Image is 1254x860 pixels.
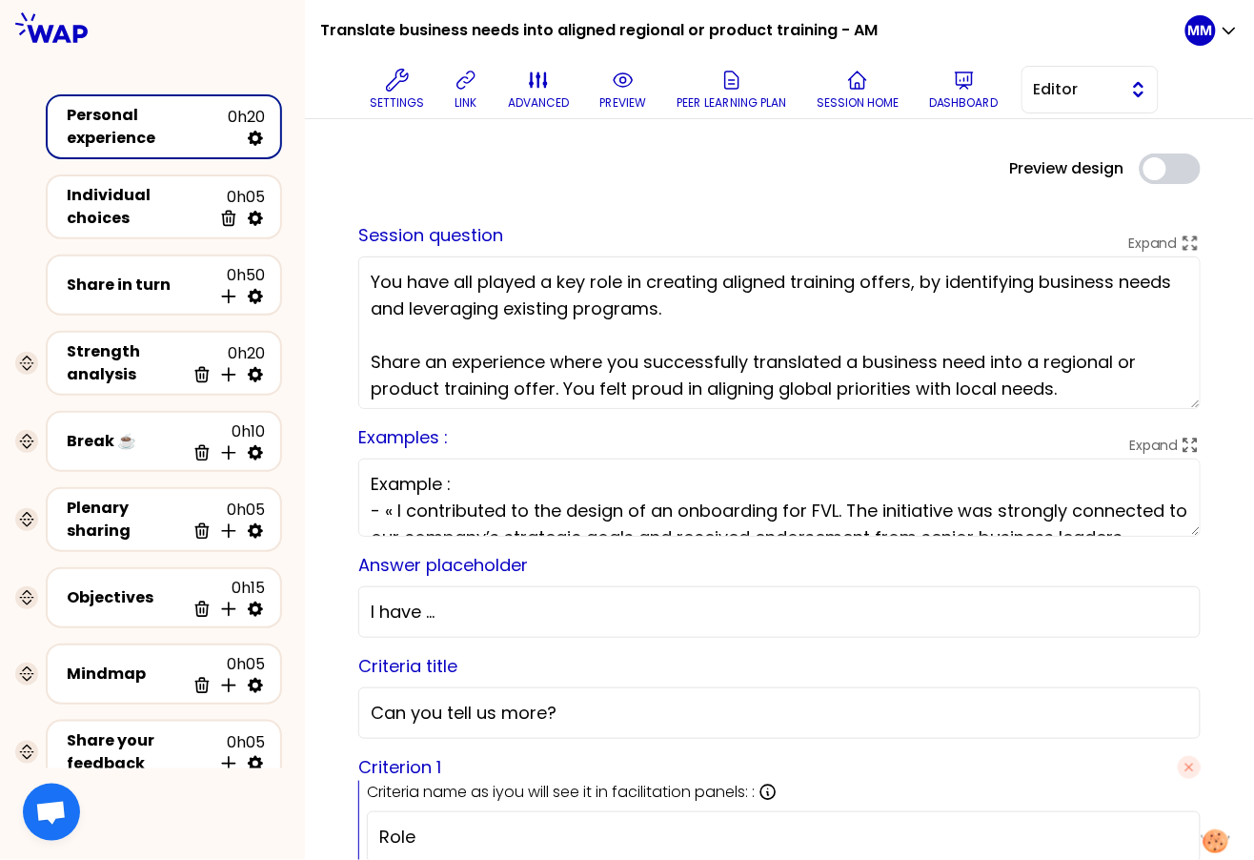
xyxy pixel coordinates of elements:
[212,731,265,773] div: 0h05
[67,497,185,543] div: Plenary sharing
[447,61,485,118] button: link
[358,223,503,247] label: Session question
[500,61,576,118] button: advanced
[67,340,185,386] div: Strength analysis
[929,95,999,111] p: Dashboard
[67,104,228,150] div: Personal experience
[921,61,1006,118] button: Dashboard
[669,61,794,118] button: Peer learning plan
[1021,66,1159,113] button: Editor
[817,95,899,111] p: Session home
[185,499,265,541] div: 0h05
[67,586,185,609] div: Objectives
[592,61,654,118] button: preview
[1185,15,1239,46] button: MM
[358,754,441,781] label: Criterion 1
[212,264,265,306] div: 0h50
[370,95,424,111] p: Settings
[1129,234,1177,253] p: Expand
[358,256,1201,409] textarea: You have all played a key role in creating aligned training offers, by identifying business needs...
[185,653,265,695] div: 0h05
[599,95,646,111] p: preview
[185,342,265,384] div: 0h20
[358,654,457,678] label: Criteria title
[1188,21,1213,40] p: MM
[185,577,265,619] div: 0h15
[358,553,528,577] label: Answer placeholder
[367,781,755,804] p: Criteria name as iyou will see it in facilitation panels: :
[228,106,265,148] div: 0h20
[362,61,432,118] button: Settings
[67,184,212,230] div: Individual choices
[677,95,786,111] p: Peer learning plan
[67,663,185,686] div: Mindmap
[455,95,477,111] p: link
[185,420,265,462] div: 0h10
[379,824,1188,850] input: Ex: Experience
[67,274,212,297] div: Share in turn
[358,459,1201,537] textarea: Example : - « I contributed to the design of an onboarding for FVL. The initiative was strongly c...
[1010,157,1124,180] label: Preview design
[212,186,265,228] div: 0h05
[1034,78,1120,101] span: Editor
[358,425,448,449] label: Examples :
[508,95,569,111] p: advanced
[67,729,212,775] div: Share your feedback
[67,430,185,453] div: Break ☕️
[809,61,906,118] button: Session home
[1129,436,1177,455] p: Expand
[23,784,80,841] div: Ouvrir le chat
